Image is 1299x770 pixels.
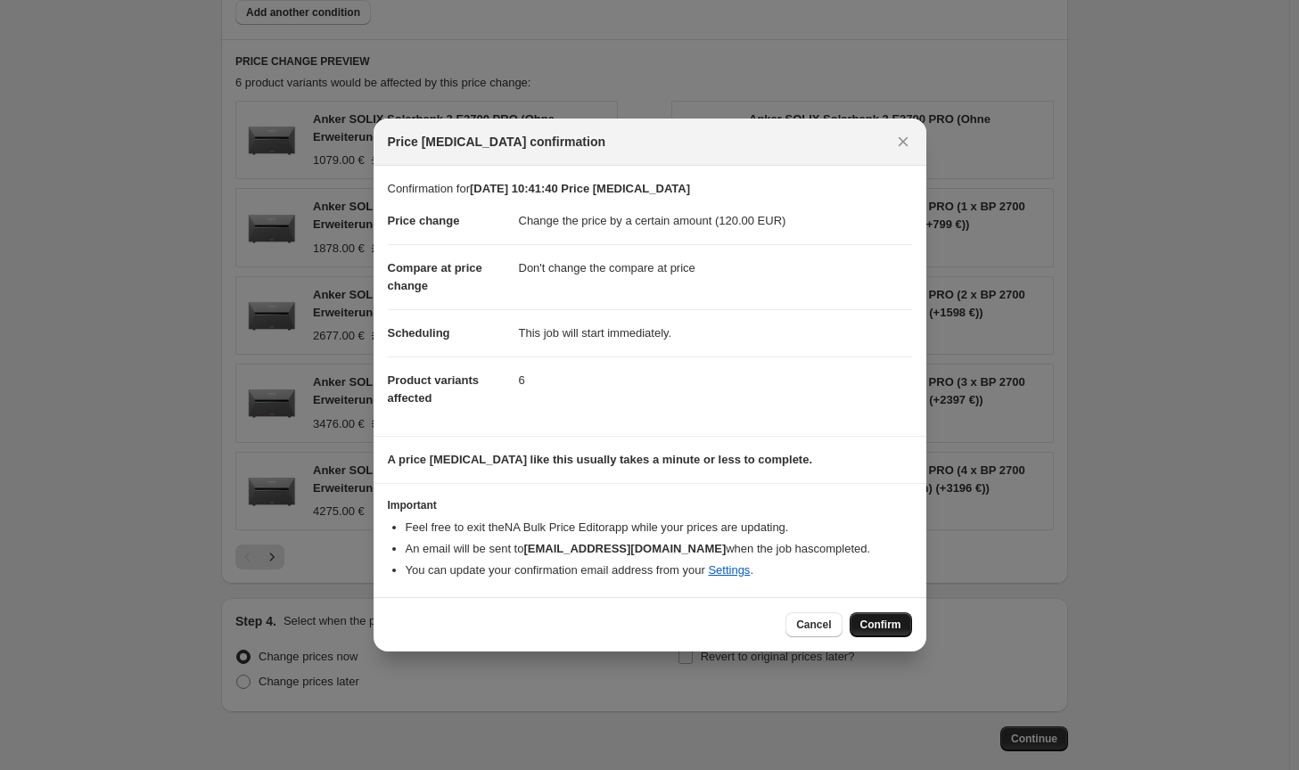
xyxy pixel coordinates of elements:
[708,563,750,577] a: Settings
[519,356,912,404] dd: 6
[388,453,813,466] b: A price [MEDICAL_DATA] like this usually takes a minute or less to complete.
[796,618,831,632] span: Cancel
[860,618,901,632] span: Confirm
[523,542,726,555] b: [EMAIL_ADDRESS][DOMAIN_NAME]
[406,540,912,558] li: An email will be sent to when the job has completed .
[406,561,912,579] li: You can update your confirmation email address from your .
[388,326,450,340] span: Scheduling
[388,261,482,292] span: Compare at price change
[519,309,912,356] dd: This job will start immediately.
[519,198,912,244] dd: Change the price by a certain amount (120.00 EUR)
[388,180,912,198] p: Confirmation for
[785,612,842,637] button: Cancel
[388,214,460,227] span: Price change
[388,133,606,151] span: Price [MEDICAL_DATA] confirmation
[891,129,916,154] button: Close
[850,612,912,637] button: Confirm
[406,519,912,537] li: Feel free to exit the NA Bulk Price Editor app while your prices are updating.
[519,244,912,291] dd: Don't change the compare at price
[388,498,912,512] h3: Important
[470,182,690,195] b: [DATE] 10:41:40 Price [MEDICAL_DATA]
[388,373,480,405] span: Product variants affected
